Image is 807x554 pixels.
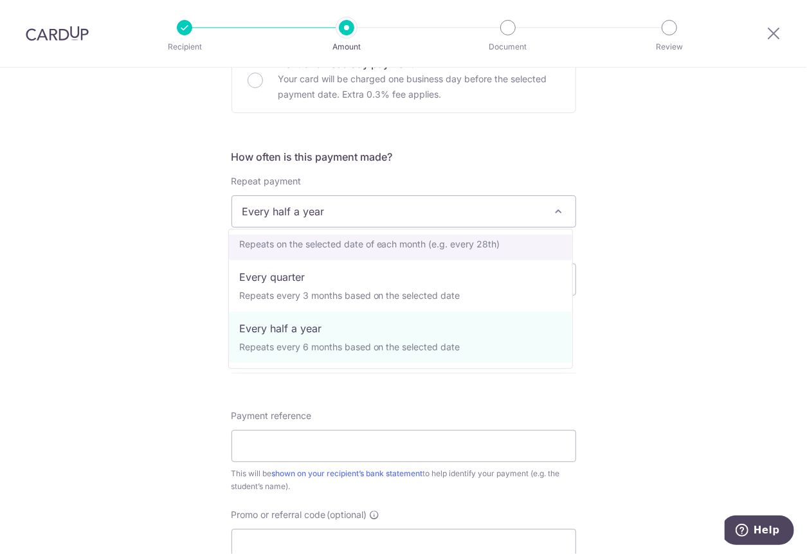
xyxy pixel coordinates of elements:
span: Promo or referral code [231,508,326,521]
p: Amount [299,40,394,53]
p: Recipient [137,40,232,53]
span: (optional) [327,508,367,521]
p: Document [460,40,556,53]
iframe: Opens a widget where you can find more information [725,515,794,548]
img: CardUp [26,26,89,41]
h5: How often is this payment made? [231,149,576,165]
a: shown on your recipient’s bank statement [272,469,423,478]
label: Repeat payment [231,175,302,188]
small: Repeats every 6 months based on the selected date [239,341,460,352]
span: Every half a year [231,195,576,228]
p: Every half a year [239,321,562,336]
p: Review [622,40,717,53]
span: Every half a year [232,196,576,227]
small: Repeats on the selected date of each month (e.g. every 28th) [239,238,500,249]
p: Your card will be charged one business day before the selected payment date. Extra 0.3% fee applies. [278,71,560,102]
p: Every quarter [239,269,562,285]
span: Payment reference [231,409,312,422]
div: This will be to help identify your payment (e.g. the student’s name). [231,467,576,493]
small: Repeats every 3 months based on the selected date [239,290,460,301]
